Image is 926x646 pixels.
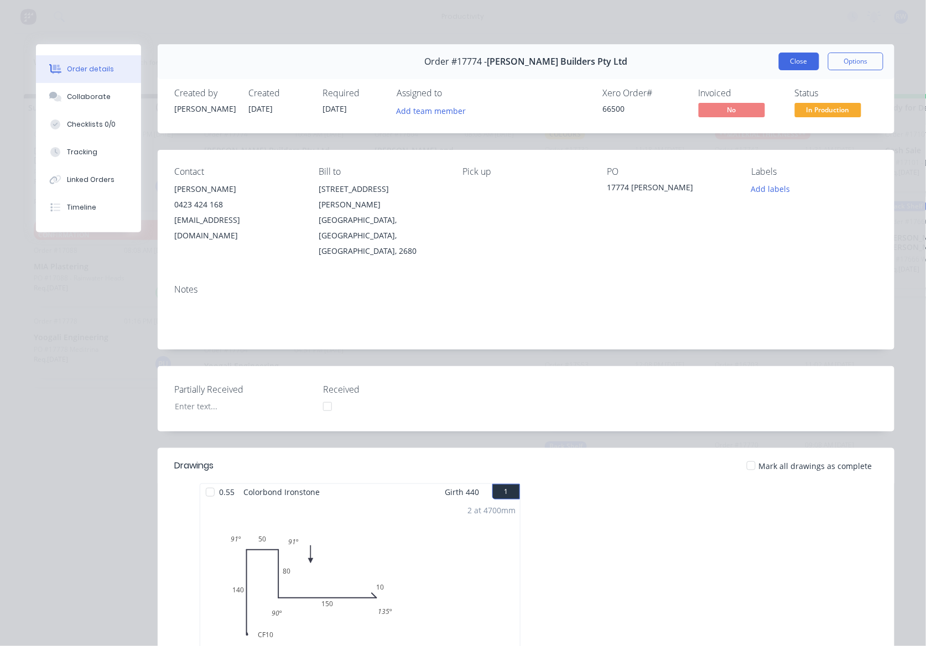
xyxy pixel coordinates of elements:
div: Timeline [67,202,96,212]
div: [PERSON_NAME]0423 424 168[EMAIL_ADDRESS][DOMAIN_NAME] [174,181,301,243]
div: 66500 [602,103,685,114]
div: [GEOGRAPHIC_DATA], [GEOGRAPHIC_DATA], [GEOGRAPHIC_DATA], 2680 [319,212,445,259]
div: Labels [751,166,878,177]
button: Collaborate [36,83,141,111]
label: Received [323,383,461,396]
div: Collaborate [67,92,111,102]
button: Timeline [36,194,141,221]
div: Created [248,88,309,98]
div: Assigned to [397,88,507,98]
span: Order #17774 - [425,56,487,67]
span: Colorbond Ironstone [239,484,324,500]
button: In Production [795,103,861,119]
span: [PERSON_NAME] Builders Pty Ltd [487,56,628,67]
span: [DATE] [322,103,347,114]
div: Created by [174,88,235,98]
div: Notes [174,284,878,295]
div: Linked Orders [67,175,115,185]
div: Contact [174,166,301,177]
div: 2 at 4700mm [467,504,516,516]
button: Close [779,53,819,70]
div: [PERSON_NAME] [174,181,301,197]
button: Linked Orders [36,166,141,194]
div: PO [607,166,733,177]
button: Tracking [36,138,141,166]
div: Checklists 0/0 [67,119,116,129]
button: Add team member [397,103,472,118]
div: 17774 [PERSON_NAME] [607,181,733,197]
span: [DATE] [248,103,273,114]
div: Order details [67,64,114,74]
div: [STREET_ADDRESS][PERSON_NAME][GEOGRAPHIC_DATA], [GEOGRAPHIC_DATA], [GEOGRAPHIC_DATA], 2680 [319,181,445,259]
div: Drawings [174,459,214,472]
div: [STREET_ADDRESS][PERSON_NAME] [319,181,445,212]
div: [PERSON_NAME] [174,103,235,114]
button: Order details [36,55,141,83]
span: 0.55 [215,484,239,500]
button: 1 [492,484,520,499]
div: 0423 424 168 [174,197,301,212]
div: Xero Order # [602,88,685,98]
button: Add labels [745,181,796,196]
button: Checklists 0/0 [36,111,141,138]
label: Partially Received [174,383,313,396]
div: Pick up [463,166,590,177]
span: Mark all drawings as complete [759,460,872,472]
span: In Production [795,103,861,117]
button: Add team member [391,103,472,118]
span: Girth 440 [445,484,479,500]
div: Status [795,88,878,98]
div: Invoiced [699,88,782,98]
div: Tracking [67,147,97,157]
div: Required [322,88,383,98]
div: [EMAIL_ADDRESS][DOMAIN_NAME] [174,212,301,243]
span: No [699,103,765,117]
div: Bill to [319,166,445,177]
button: Options [828,53,883,70]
